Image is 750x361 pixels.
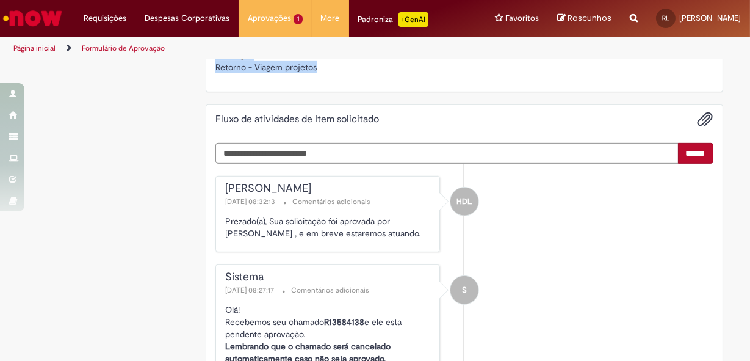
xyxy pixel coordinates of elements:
span: Aprovações [248,12,291,24]
div: System [450,276,478,304]
a: Rascunhos [557,13,611,24]
a: Página inicial [13,43,56,53]
span: HDL [456,187,472,216]
span: [DATE] 08:32:13 [225,197,278,206]
ul: Trilhas de página [9,37,491,60]
span: Requisições [84,12,126,24]
img: ServiceNow [1,6,64,31]
b: R13584138 [324,316,364,327]
span: RL [662,14,669,22]
h2: Fluxo de atividades de Item solicitado Histórico de tíquete [215,114,379,125]
div: Henrique De Lima Borges [450,188,478,216]
a: Formulário de Aprovação [82,43,165,53]
span: S [462,275,467,305]
textarea: Digite sua mensagem aqui... [215,143,679,164]
span: Favoritos [505,12,539,24]
button: Adicionar anexos [698,111,713,127]
span: Retorno - Viagem projetos [215,62,317,73]
span: Rascunhos [568,12,611,24]
small: Comentários adicionais [292,197,370,207]
span: More [321,12,340,24]
div: [PERSON_NAME] [225,183,433,195]
div: Sistema [225,271,433,283]
p: +GenAi [398,12,428,27]
span: [DATE] 08:27:17 [225,285,276,295]
span: 1 [294,14,303,24]
div: Padroniza [358,12,428,27]
span: Despesas Corporativas [145,12,229,24]
p: Prezado(a), Sua solicitação foi aprovada por [PERSON_NAME] , e em breve estaremos atuando. [225,215,433,239]
span: [PERSON_NAME] [679,13,741,23]
small: Comentários adicionais [291,285,369,296]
